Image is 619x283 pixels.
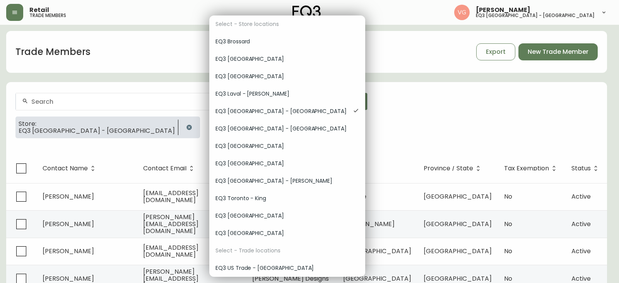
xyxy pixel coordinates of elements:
span: EQ3 Laval - [PERSON_NAME] [215,90,359,98]
div: EQ3 Brossard [209,33,365,50]
div: EQ3 Toronto - King [209,190,365,207]
div: EQ3 [GEOGRAPHIC_DATA] [209,225,365,242]
span: EQ3 [GEOGRAPHIC_DATA] - [PERSON_NAME] [215,177,359,185]
div: EQ3 US Trade - [GEOGRAPHIC_DATA] [209,259,365,277]
div: EQ3 [GEOGRAPHIC_DATA] [209,50,365,68]
span: EQ3 US Trade - [GEOGRAPHIC_DATA] [215,264,359,272]
div: EQ3 [GEOGRAPHIC_DATA] - [PERSON_NAME] [209,172,365,190]
span: EQ3 [GEOGRAPHIC_DATA] [215,72,359,81]
span: EQ3 [GEOGRAPHIC_DATA] [215,55,359,63]
div: EQ3 [GEOGRAPHIC_DATA] [209,155,365,172]
span: EQ3 Brossard [215,38,359,46]
span: EQ3 [GEOGRAPHIC_DATA] [215,142,359,150]
div: EQ3 [GEOGRAPHIC_DATA] [209,137,365,155]
span: EQ3 [GEOGRAPHIC_DATA] [215,160,359,168]
div: EQ3 Laval - [PERSON_NAME] [209,85,365,103]
span: EQ3 [GEOGRAPHIC_DATA] [215,229,359,237]
span: EQ3 [GEOGRAPHIC_DATA] [215,212,359,220]
div: EQ3 [GEOGRAPHIC_DATA] - [GEOGRAPHIC_DATA] [209,103,365,120]
div: EQ3 [GEOGRAPHIC_DATA] [209,68,365,85]
span: EQ3 [GEOGRAPHIC_DATA] - [GEOGRAPHIC_DATA] [215,125,359,133]
div: EQ3 [GEOGRAPHIC_DATA] - [GEOGRAPHIC_DATA] [209,120,365,137]
span: EQ3 [GEOGRAPHIC_DATA] - [GEOGRAPHIC_DATA] [215,107,347,115]
span: EQ3 Toronto - King [215,194,359,202]
div: EQ3 [GEOGRAPHIC_DATA] [209,207,365,225]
